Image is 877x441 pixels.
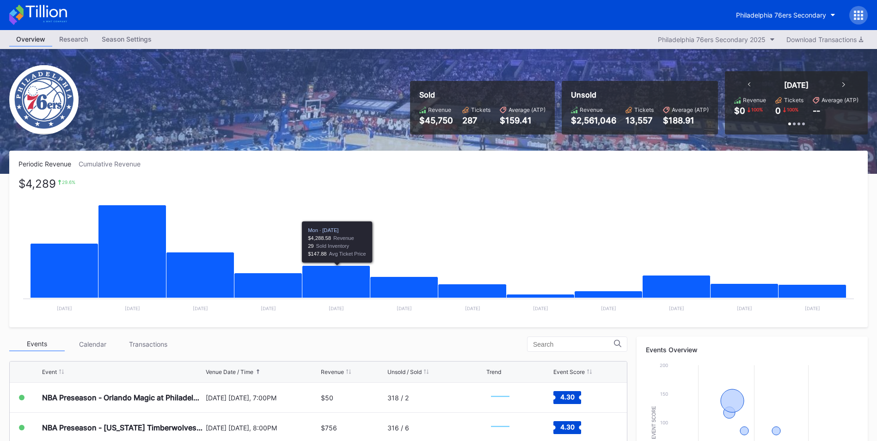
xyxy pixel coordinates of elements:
[737,306,752,311] text: [DATE]
[786,36,863,43] div: Download Transactions
[580,106,603,113] div: Revenue
[18,179,859,318] svg: Chart title
[329,306,344,311] text: [DATE]
[52,32,95,47] a: Research
[465,306,480,311] text: [DATE]
[560,423,574,431] text: 4.30
[500,116,546,125] div: $159.41
[533,306,548,311] text: [DATE]
[784,97,803,104] div: Tickets
[9,32,52,47] a: Overview
[601,306,616,311] text: [DATE]
[193,306,208,311] text: [DATE]
[634,106,654,113] div: Tickets
[729,6,842,24] button: Philadelphia 76ers Secondary
[261,306,276,311] text: [DATE]
[784,80,809,90] div: [DATE]
[775,106,781,116] div: 0
[387,368,422,375] div: Unsold / Sold
[419,90,546,99] div: Sold
[660,362,668,368] text: 200
[471,106,491,113] div: Tickets
[658,36,766,43] div: Philadelphia 76ers Secondary 2025
[42,368,57,375] div: Event
[822,97,859,104] div: Average (ATP)
[734,106,745,116] div: $0
[57,306,72,311] text: [DATE]
[486,416,514,439] svg: Chart title
[9,337,65,351] div: Events
[206,424,319,432] div: [DATE] [DATE], 8:00PM
[782,33,868,46] button: Download Transactions
[462,116,491,125] div: 287
[95,32,159,46] div: Season Settings
[52,32,95,46] div: Research
[125,306,140,311] text: [DATE]
[387,424,409,432] div: 316 / 6
[18,160,79,168] div: Periodic Revenue
[42,423,203,432] div: NBA Preseason - [US_STATE] Timberwolves at Philadelphia 76ers
[18,179,56,188] div: $4,289
[397,306,412,311] text: [DATE]
[653,33,779,46] button: Philadelphia 76ers Secondary 2025
[321,424,337,432] div: $756
[533,341,614,348] input: Search
[786,106,799,113] div: 100 %
[486,386,514,409] svg: Chart title
[509,106,546,113] div: Average (ATP)
[672,106,709,113] div: Average (ATP)
[95,32,159,47] a: Season Settings
[663,116,709,125] div: $188.91
[206,368,253,375] div: Venue Date / Time
[750,106,764,113] div: 100 %
[669,306,684,311] text: [DATE]
[419,116,453,125] div: $45,750
[9,65,79,135] img: Philadelphia_76ers.png
[79,160,148,168] div: Cumulative Revenue
[651,406,656,439] text: Event Score
[571,90,709,99] div: Unsold
[387,394,409,402] div: 318 / 2
[65,337,120,351] div: Calendar
[813,106,820,116] div: --
[626,116,654,125] div: 13,557
[120,337,176,351] div: Transactions
[42,393,203,402] div: NBA Preseason - Orlando Magic at Philadelphia 76ers
[560,393,574,401] text: 4.30
[553,368,585,375] div: Event Score
[743,97,766,104] div: Revenue
[486,368,501,375] div: Trend
[660,391,668,397] text: 150
[206,394,319,402] div: [DATE] [DATE], 7:00PM
[321,394,333,402] div: $50
[428,106,451,113] div: Revenue
[660,420,668,425] text: 100
[736,11,826,19] div: Philadelphia 76ers Secondary
[571,116,616,125] div: $2,561,046
[321,368,344,375] div: Revenue
[62,179,75,185] div: 29.6 %
[646,346,859,354] div: Events Overview
[805,306,820,311] text: [DATE]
